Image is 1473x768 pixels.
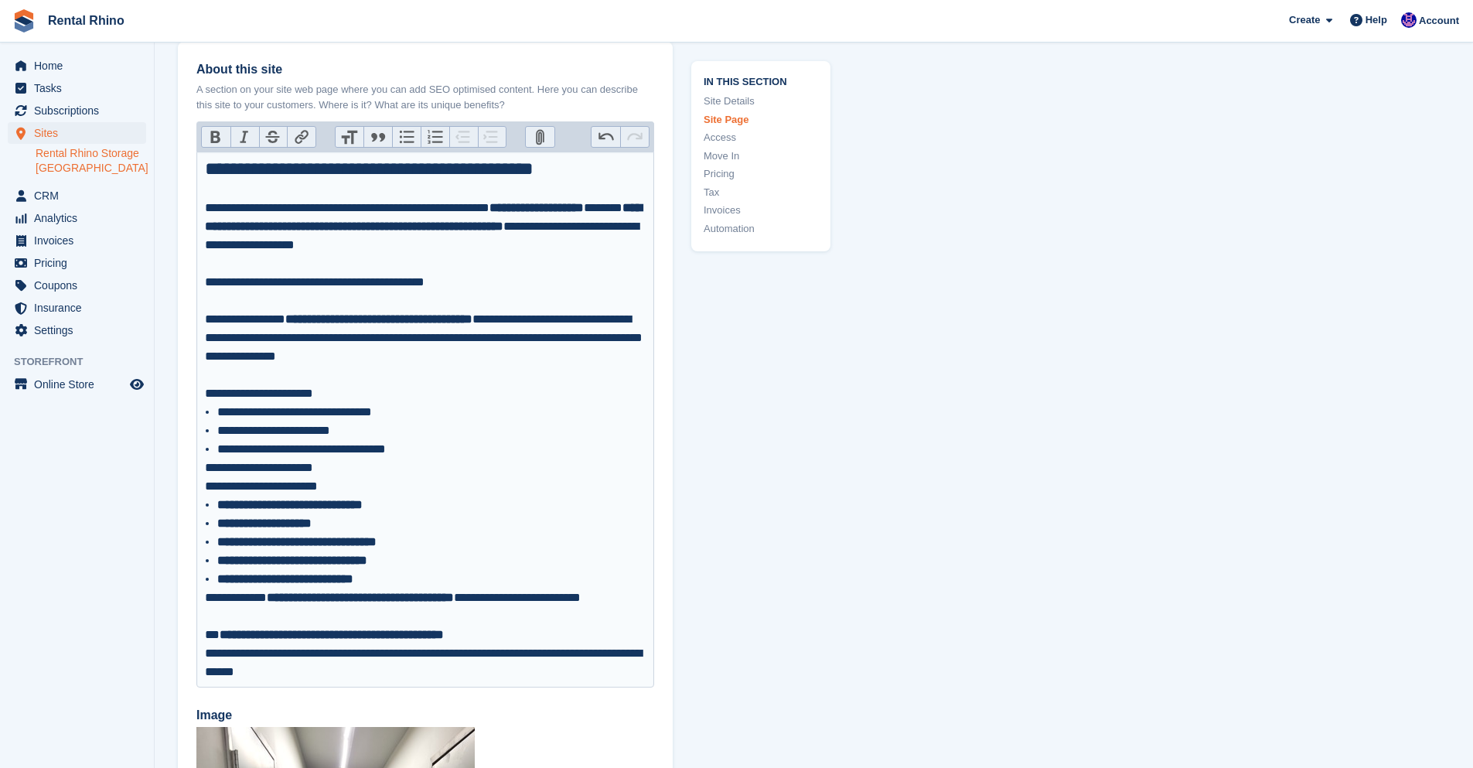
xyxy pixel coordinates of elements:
button: Link [287,127,315,147]
span: Storefront [14,354,154,370]
span: Help [1366,12,1387,28]
button: Bold [202,127,230,147]
a: menu [8,252,146,274]
button: Heading [336,127,364,147]
button: Attach Files [526,127,554,147]
a: Preview store [128,375,146,394]
button: Bullets [392,127,421,147]
span: Tasks [34,77,127,99]
button: Undo [592,127,620,147]
p: A section on your site web page where you can add SEO optimised content. Here you can describe th... [196,82,654,112]
span: Analytics [34,207,127,229]
a: menu [8,230,146,251]
span: Subscriptions [34,100,127,121]
a: Rental Rhino Storage [GEOGRAPHIC_DATA] [36,146,146,176]
a: Access [704,130,818,145]
span: Home [34,55,127,77]
button: Italic [230,127,259,147]
a: menu [8,275,146,296]
img: Ari Kolas [1401,12,1417,28]
a: menu [8,207,146,229]
span: CRM [34,185,127,207]
button: Numbers [421,127,449,147]
a: menu [8,77,146,99]
a: menu [8,185,146,207]
trix-editor: About this site [196,152,654,688]
a: menu [8,122,146,144]
span: Coupons [34,275,127,296]
span: Sites [34,122,127,144]
a: Site Details [704,94,818,109]
a: Rental Rhino [42,8,131,33]
span: Settings [34,319,127,341]
span: Pricing [34,252,127,274]
a: menu [8,100,146,121]
span: In this section [704,73,818,87]
a: Move In [704,148,818,163]
span: Invoices [34,230,127,251]
a: Invoices [704,203,818,218]
a: menu [8,374,146,395]
span: Insurance [34,297,127,319]
a: menu [8,319,146,341]
span: Account [1419,13,1459,29]
span: Online Store [34,374,127,395]
a: Tax [704,184,818,200]
span: Create [1289,12,1320,28]
label: Image [196,706,654,725]
img: stora-icon-8386f47178a22dfd0bd8f6a31ec36ba5ce8667c1dd55bd0f319d3a0aa187defe.svg [12,9,36,32]
a: Site Page [704,111,818,127]
button: Increase Level [478,127,506,147]
button: Strikethrough [259,127,288,147]
a: menu [8,55,146,77]
button: Quote [363,127,392,147]
button: Decrease Level [449,127,478,147]
a: Pricing [704,166,818,182]
a: Automation [704,220,818,236]
button: Redo [620,127,649,147]
a: menu [8,297,146,319]
label: About this site [196,60,654,79]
